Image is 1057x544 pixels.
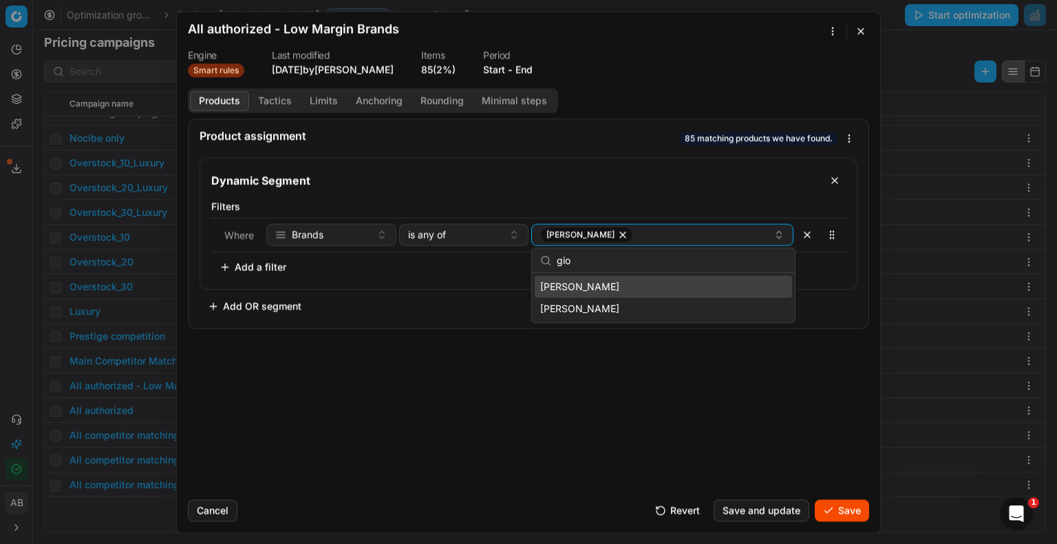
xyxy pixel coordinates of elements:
button: Anchoring [347,91,412,111]
dt: Items [421,50,456,60]
input: Input to search [557,247,787,274]
button: Limits [301,91,347,111]
span: 1 [1028,497,1039,508]
span: [PERSON_NAME] [546,229,615,240]
span: Smart rules [188,63,244,77]
label: Filters [211,199,846,213]
span: 85 matching products we have found. [679,131,838,145]
div: Product assignment [200,130,676,141]
a: 85(2%) [421,63,456,76]
button: Save and update [714,499,809,521]
button: [PERSON_NAME] [531,224,793,246]
button: Save [815,499,869,521]
span: Brands [292,228,323,241]
button: Revert [647,499,708,521]
button: Rounding [412,91,473,111]
h2: All authorized - Low Margin Brands [188,23,399,35]
button: Add a filter [211,256,295,278]
button: Tactics [249,91,301,111]
button: End [515,63,533,76]
dt: Engine [188,50,244,60]
span: [PERSON_NAME] [540,280,619,294]
iframe: Intercom live chat [1000,497,1033,530]
span: [DATE] by [PERSON_NAME] [272,63,394,75]
span: - [508,63,513,76]
dt: Period [483,50,533,60]
div: Suggestions [532,273,795,323]
span: Where [224,229,254,241]
input: Segment [209,169,818,191]
button: Start [483,63,505,76]
dt: Last modified [272,50,394,60]
button: Cancel [188,499,237,521]
button: Add OR segment [200,295,310,317]
button: Minimal steps [473,91,556,111]
span: is any of [408,228,446,241]
button: Products [190,91,249,111]
span: [PERSON_NAME] [540,302,619,316]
